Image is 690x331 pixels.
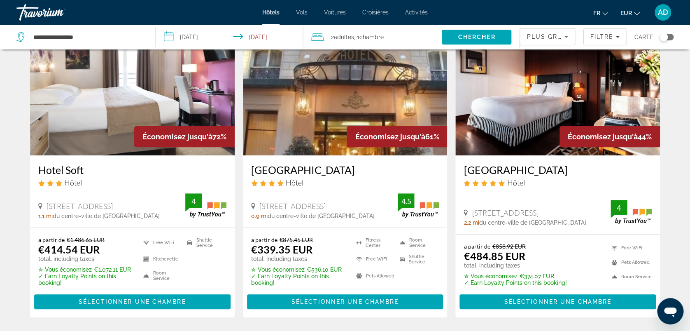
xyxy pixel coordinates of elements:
[262,9,280,16] a: Hôtels
[33,31,143,43] input: Search hotel destination
[352,253,396,265] li: Free WiFi
[464,273,566,279] p: €374.07 EUR
[251,256,346,262] p: total, including taxes
[653,33,674,41] button: Toggle map
[362,9,389,16] a: Croisières
[492,243,525,250] del: €858.92 EUR
[504,298,611,305] span: Sélectionner une chambre
[405,9,428,16] a: Activités
[34,296,231,305] a: Sélectionner une chambre
[139,270,183,282] li: Room Service
[280,236,313,243] del: €875.45 EUR
[458,34,496,40] span: Chercher
[658,8,668,16] span: AD
[611,203,627,213] div: 4
[455,23,660,155] img: Grand Hôtel Champs Elysées
[259,202,326,211] span: [STREET_ADDRESS]
[47,202,113,211] span: [STREET_ADDRESS]
[243,23,448,155] img: Hotel St Pétersbourg Opéra & Spa
[324,9,346,16] a: Voitures
[459,296,656,305] a: Sélectionner une chambre
[251,266,305,273] span: ✮ Vous économisez
[251,164,439,176] a: [GEOGRAPHIC_DATA]
[247,294,443,309] button: Sélectionner une chambre
[634,31,653,43] span: Carte
[464,243,490,250] span: a partir de
[286,178,303,187] span: Hôtel
[30,23,235,155] img: Hotel Soft
[464,262,566,269] p: total, including taxes
[251,273,346,286] p: ✓ Earn Loyalty Points on this booking!
[593,7,608,19] button: Change language
[53,213,160,219] span: du centre-ville de [GEOGRAPHIC_DATA]
[38,266,92,273] span: ✮ Vous économisez
[398,193,439,218] img: TrustYou guest rating badge
[183,236,226,249] li: Shuttle Service
[652,4,674,21] button: User Menu
[251,178,439,187] div: 4 star Hotel
[268,213,375,219] span: du centre-ville de [GEOGRAPHIC_DATA]
[593,10,600,16] span: fr
[607,257,652,268] li: Pets Allowed
[38,236,65,243] span: a partir de
[334,34,354,40] span: Adultes
[352,270,396,282] li: Pets Allowed
[559,126,660,147] div: 44%
[620,10,632,16] span: EUR
[396,253,439,265] li: Shuttle Service
[607,243,652,253] li: Free WiFi
[398,196,414,206] div: 4.5
[442,30,511,45] button: Search
[303,25,442,49] button: Travelers: 2 adults, 0 children
[464,164,652,176] a: [GEOGRAPHIC_DATA]
[590,33,613,40] span: Filtre
[527,33,625,40] span: Plus grandes économies
[38,273,133,286] p: ✓ Earn Loyalty Points on this booking!
[38,243,100,256] ins: €414.54 EUR
[251,236,277,243] span: a partir de
[355,132,425,141] span: Économisez jusqu'à
[38,256,133,262] p: total, including taxes
[139,253,183,265] li: Kitchenette
[354,31,384,43] span: , 1
[396,236,439,249] li: Room Service
[16,2,99,23] a: Travorium
[464,178,652,187] div: 5 star Hotel
[251,213,268,219] span: 0.9 mi
[251,266,346,273] p: €536.10 EUR
[657,298,683,324] iframe: Bouton de lancement de la fenêtre de messagerie
[464,219,479,226] span: 2.2 mi
[347,126,447,147] div: 61%
[38,164,226,176] a: Hotel Soft
[296,9,308,16] a: Vols
[607,272,652,282] li: Room Service
[464,279,566,286] p: ✓ Earn Loyalty Points on this booking!
[291,298,399,305] span: Sélectionner une chambre
[251,243,312,256] ins: €339.35 EUR
[67,236,105,243] del: €1,486.65 EUR
[611,200,652,224] img: TrustYou guest rating badge
[472,208,538,217] span: [STREET_ADDRESS]
[156,25,303,49] button: Select check in and out date
[352,236,396,249] li: Fitness Center
[38,266,133,273] p: €1,072.11 EUR
[583,28,626,45] button: Filters
[38,178,226,187] div: 3 star Hotel
[620,7,640,19] button: Change currency
[139,236,183,249] li: Free WiFi
[507,178,524,187] span: Hôtel
[142,132,212,141] span: Économisez jusqu'à
[331,31,354,43] span: 2
[464,250,525,262] ins: €484.85 EUR
[79,298,186,305] span: Sélectionner une chambre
